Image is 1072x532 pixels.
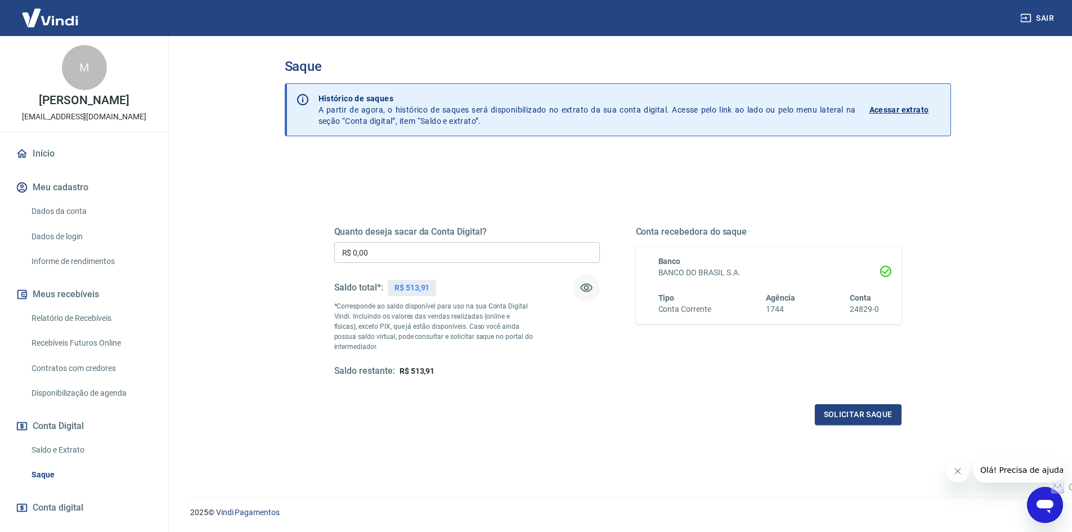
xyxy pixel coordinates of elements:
[869,104,929,115] p: Acessar extrato
[14,414,155,439] button: Conta Digital
[869,93,941,127] a: Acessar extrato
[27,382,155,405] a: Disponibilização de agenda
[14,1,87,35] img: Vindi
[658,267,879,279] h6: BANCO DO BRASIL S.A.
[22,111,146,123] p: [EMAIL_ADDRESS][DOMAIN_NAME]
[394,282,430,294] p: R$ 513,91
[27,307,155,330] a: Relatório de Recebíveis
[216,508,280,517] a: Vindi Pagamentos
[39,95,129,106] p: [PERSON_NAME]
[334,365,395,377] h5: Saldo restante:
[974,458,1063,482] iframe: Message from company
[658,293,675,302] span: Tipo
[27,200,155,223] a: Dados da conta
[334,226,600,238] h5: Quanto deseja sacar da Conta Digital?
[33,500,83,516] span: Conta digital
[334,301,533,352] p: *Corresponde ao saldo disponível para uso na sua Conta Digital Vindi. Incluindo os valores das ve...
[62,45,107,90] div: M
[766,303,795,315] h6: 1744
[27,463,155,486] a: Saque
[14,495,155,520] a: Conta digital
[658,303,711,315] h6: Conta Corrente
[1018,8,1058,29] button: Sair
[14,282,155,307] button: Meus recebíveis
[1027,487,1063,523] iframe: Button to launch messaging window
[14,141,155,166] a: Início
[947,460,969,482] iframe: Close message
[334,282,383,293] h5: Saldo total*:
[815,404,901,425] button: Solicitar saque
[27,332,155,355] a: Recebíveis Futuros Online
[850,303,879,315] h6: 24829-0
[400,366,435,375] span: R$ 513,91
[766,293,795,302] span: Agência
[27,439,155,462] a: Saldo e Extrato
[27,357,155,380] a: Contratos com credores
[27,225,155,248] a: Dados de login
[658,257,681,266] span: Banco
[7,8,95,17] span: Olá! Precisa de ajuda?
[850,293,871,302] span: Conta
[319,93,856,127] p: A partir de agora, o histórico de saques será disponibilizado no extrato da sua conta digital. Ac...
[636,226,901,238] h5: Conta recebedora do saque
[190,507,1045,518] p: 2025 ©
[319,93,856,104] p: Histórico de saques
[14,175,155,200] button: Meu cadastro
[27,250,155,273] a: Informe de rendimentos
[285,59,951,74] h3: Saque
